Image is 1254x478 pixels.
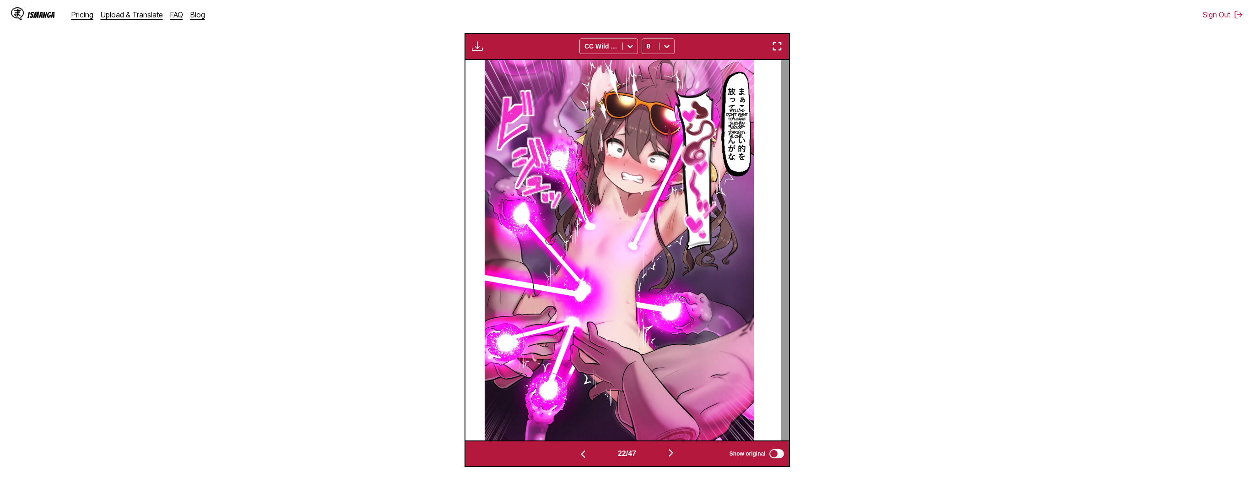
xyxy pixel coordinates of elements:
span: 22 / 47 [618,450,636,458]
img: Manga Panel [485,60,754,440]
a: Upload & Translate [101,10,163,19]
span: Show original [730,451,766,457]
img: IsManga Logo [11,7,24,20]
input: Show original [769,449,784,458]
img: Sign out [1234,10,1243,19]
button: Sign Out [1203,10,1243,19]
div: IsManga [27,11,55,19]
img: Previous page [578,449,589,460]
a: FAQ [170,10,183,19]
a: Blog [190,10,205,19]
a: IsManga LogoIsManga [11,7,71,22]
p: Well, I don't want to leave such a good target alone. [723,107,751,141]
img: Download translated images [472,41,483,52]
img: Enter fullscreen [772,41,783,52]
a: Pricing [71,10,93,19]
img: Next page [665,447,676,458]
